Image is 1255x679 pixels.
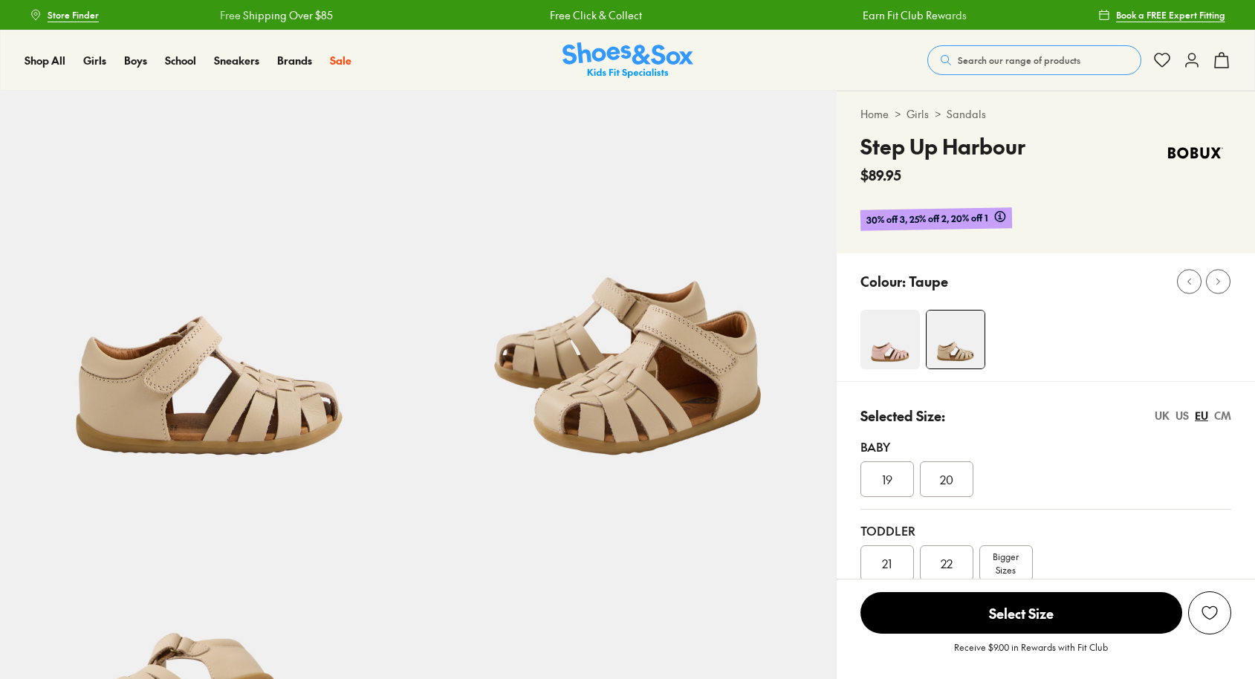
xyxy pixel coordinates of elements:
[941,554,953,572] span: 22
[30,1,99,28] a: Store Finder
[330,53,351,68] a: Sale
[83,53,106,68] a: Girls
[860,406,945,426] p: Selected Size:
[954,640,1108,667] p: Receive $9.00 in Rewards with Fit Club
[882,554,892,572] span: 21
[418,91,837,509] img: 5-551641_1
[1175,408,1189,423] div: US
[1195,408,1208,423] div: EU
[1214,408,1231,423] div: CM
[907,106,929,122] a: Girls
[927,311,985,368] img: 4-551640_1
[958,53,1080,67] span: Search our range of products
[1188,591,1231,634] button: Add to Wishlist
[562,42,693,79] a: Shoes & Sox
[562,42,693,79] img: SNS_Logo_Responsive.svg
[882,470,892,488] span: 19
[25,53,65,68] a: Shop All
[866,210,988,227] span: 30% off 3, 25% off 2, 20% off 1
[858,7,962,23] a: Earn Fit Club Rewards
[860,271,906,291] p: Colour:
[927,45,1141,75] button: Search our range of products
[1160,131,1231,175] img: Vendor logo
[860,131,1025,162] h4: Step Up Harbour
[940,470,953,488] span: 20
[909,271,948,291] p: Taupe
[860,522,1231,539] div: Toddler
[165,53,196,68] a: School
[860,106,889,122] a: Home
[1155,408,1170,423] div: UK
[860,165,901,185] span: $89.95
[214,53,259,68] a: Sneakers
[1098,1,1225,28] a: Book a FREE Expert Fitting
[860,592,1182,634] span: Select Size
[124,53,147,68] a: Boys
[860,438,1231,455] div: Baby
[947,106,986,122] a: Sandals
[860,310,920,369] img: 4-551635_1
[48,8,99,22] span: Store Finder
[277,53,312,68] a: Brands
[993,550,1019,576] span: Bigger Sizes
[860,591,1182,634] button: Select Size
[1116,8,1225,22] span: Book a FREE Expert Fitting
[545,7,638,23] a: Free Click & Collect
[215,7,328,23] a: Free Shipping Over $85
[860,106,1231,122] div: > >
